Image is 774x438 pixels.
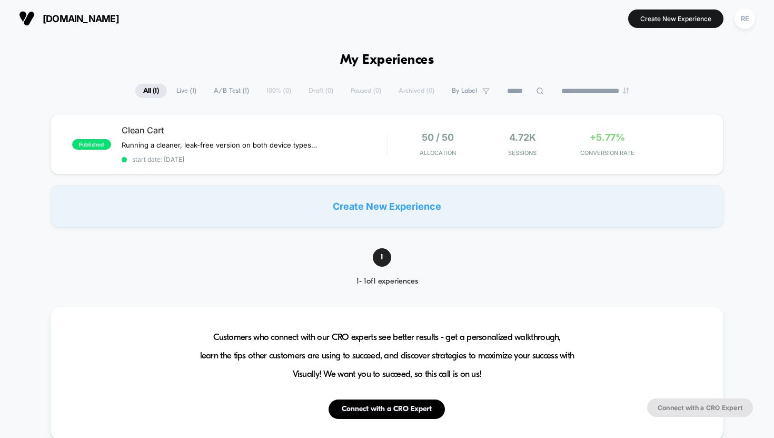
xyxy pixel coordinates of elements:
[373,248,391,267] span: 1
[135,84,167,98] span: All ( 1 )
[51,185,724,227] div: Create New Experience
[336,277,438,286] div: 1 - 1 of 1 experiences
[731,8,758,30] button: RE
[452,87,477,95] span: By Label
[735,8,755,29] div: RE
[122,141,317,149] span: Running a cleaner, leak-free version on both device types. Removed Nosto (x2), book, Trustpilot c...
[422,132,454,143] span: 50 / 50
[122,155,387,163] span: start date: [DATE]
[43,13,119,24] span: [DOMAIN_NAME]
[647,398,753,417] button: Connect with a CRO Expert
[19,11,35,26] img: Visually logo
[16,10,122,27] button: [DOMAIN_NAME]
[206,84,257,98] span: A/B Test ( 1 )
[72,139,111,150] span: published
[509,132,536,143] span: 4.72k
[483,149,562,157] span: Sessions
[420,149,456,157] span: Allocation
[168,84,204,98] span: Live ( 1 )
[628,9,723,28] button: Create New Experience
[329,400,445,419] button: Connect with a CRO Expert
[340,53,434,68] h1: My Experiences
[122,125,387,135] span: Clean Cart
[568,149,647,157] span: CONVERSION RATE
[623,87,629,94] img: end
[590,132,625,143] span: +5.77%
[200,328,574,384] span: Customers who connect with our CRO experts see better results - get a personalized walkthrough, l...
